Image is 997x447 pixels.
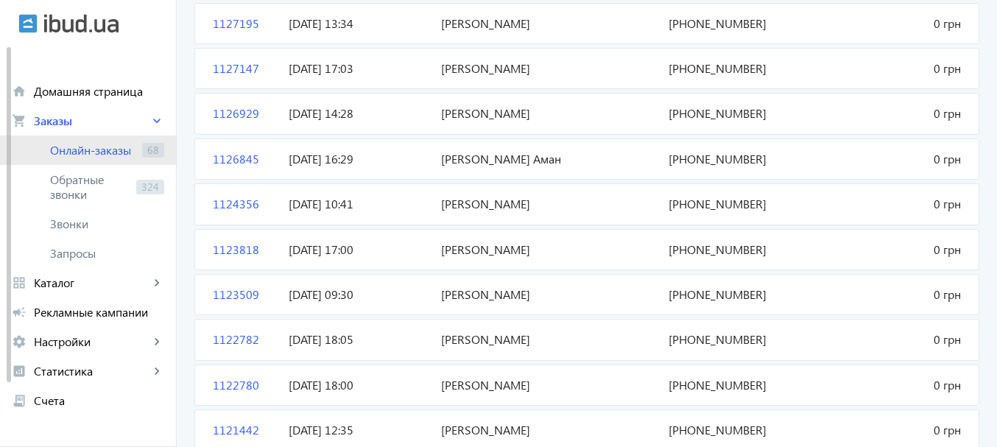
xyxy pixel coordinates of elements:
[12,334,27,349] mat-icon: settings
[44,14,119,33] img: ibud_text.svg
[18,14,38,33] img: ibud.svg
[283,286,434,303] span: [DATE] 09:30
[435,422,663,438] span: [PERSON_NAME]
[815,286,967,303] span: 0 грн
[283,242,434,258] span: [DATE] 17:00
[283,196,434,212] span: [DATE] 10:41
[435,377,663,393] span: [PERSON_NAME]
[283,331,434,348] span: [DATE] 18:05
[435,151,663,167] span: [PERSON_NAME] Аман
[34,84,164,99] span: Домашняя страница
[283,377,434,393] span: [DATE] 18:00
[207,151,283,167] span: 1126845
[283,151,434,167] span: [DATE] 16:29
[12,364,27,379] mat-icon: analytics
[663,105,814,122] span: [PHONE_NUMBER]
[207,60,283,77] span: 1127147
[435,60,663,77] span: [PERSON_NAME]
[207,377,283,393] span: 1122780
[207,422,283,438] span: 1121442
[207,15,283,32] span: 1127195
[12,275,27,290] mat-icon: grid_view
[149,334,164,349] mat-icon: keyboard_arrow_right
[50,246,164,261] span: Запросы
[815,15,967,32] span: 0 грн
[207,196,283,212] span: 1124356
[435,331,663,348] span: [PERSON_NAME]
[149,364,164,379] mat-icon: keyboard_arrow_right
[12,393,27,408] mat-icon: receipt_long
[34,305,164,320] span: Рекламные кампании
[12,113,27,128] mat-icon: shopping_cart
[149,275,164,290] mat-icon: keyboard_arrow_right
[283,105,434,122] span: [DATE] 14:28
[34,275,149,290] span: Каталог
[207,242,283,258] span: 1123818
[815,196,967,212] span: 0 грн
[663,377,814,393] span: [PHONE_NUMBER]
[34,113,149,128] span: Заказы
[815,331,967,348] span: 0 грн
[283,15,434,32] span: [DATE] 13:34
[663,286,814,303] span: [PHONE_NUMBER]
[207,286,283,303] span: 1123509
[663,196,814,212] span: [PHONE_NUMBER]
[663,422,814,438] span: [PHONE_NUMBER]
[815,151,967,167] span: 0 грн
[435,286,663,303] span: [PERSON_NAME]
[815,105,967,122] span: 0 грн
[435,196,663,212] span: [PERSON_NAME]
[435,15,663,32] span: [PERSON_NAME]
[663,331,814,348] span: [PHONE_NUMBER]
[435,105,663,122] span: [PERSON_NAME]
[136,180,164,194] span: 324
[207,105,283,122] span: 1126929
[283,60,434,77] span: [DATE] 17:03
[34,364,149,379] span: Статистика
[207,331,283,348] span: 1122782
[815,60,967,77] span: 0 грн
[815,422,967,438] span: 0 грн
[815,242,967,258] span: 0 грн
[142,143,164,158] span: 68
[50,217,164,231] span: Звонки
[663,15,814,32] span: [PHONE_NUMBER]
[12,84,27,99] mat-icon: home
[34,393,164,408] span: Счета
[34,334,149,349] span: Настройки
[815,377,967,393] span: 0 грн
[149,113,164,128] mat-icon: keyboard_arrow_right
[663,151,814,167] span: [PHONE_NUMBER]
[12,305,27,320] mat-icon: campaign
[663,242,814,258] span: [PHONE_NUMBER]
[435,242,663,258] span: [PERSON_NAME]
[283,422,434,438] span: [DATE] 12:35
[50,143,136,158] span: Онлайн-заказы
[50,172,130,202] span: Обратные звонки
[663,60,814,77] span: [PHONE_NUMBER]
